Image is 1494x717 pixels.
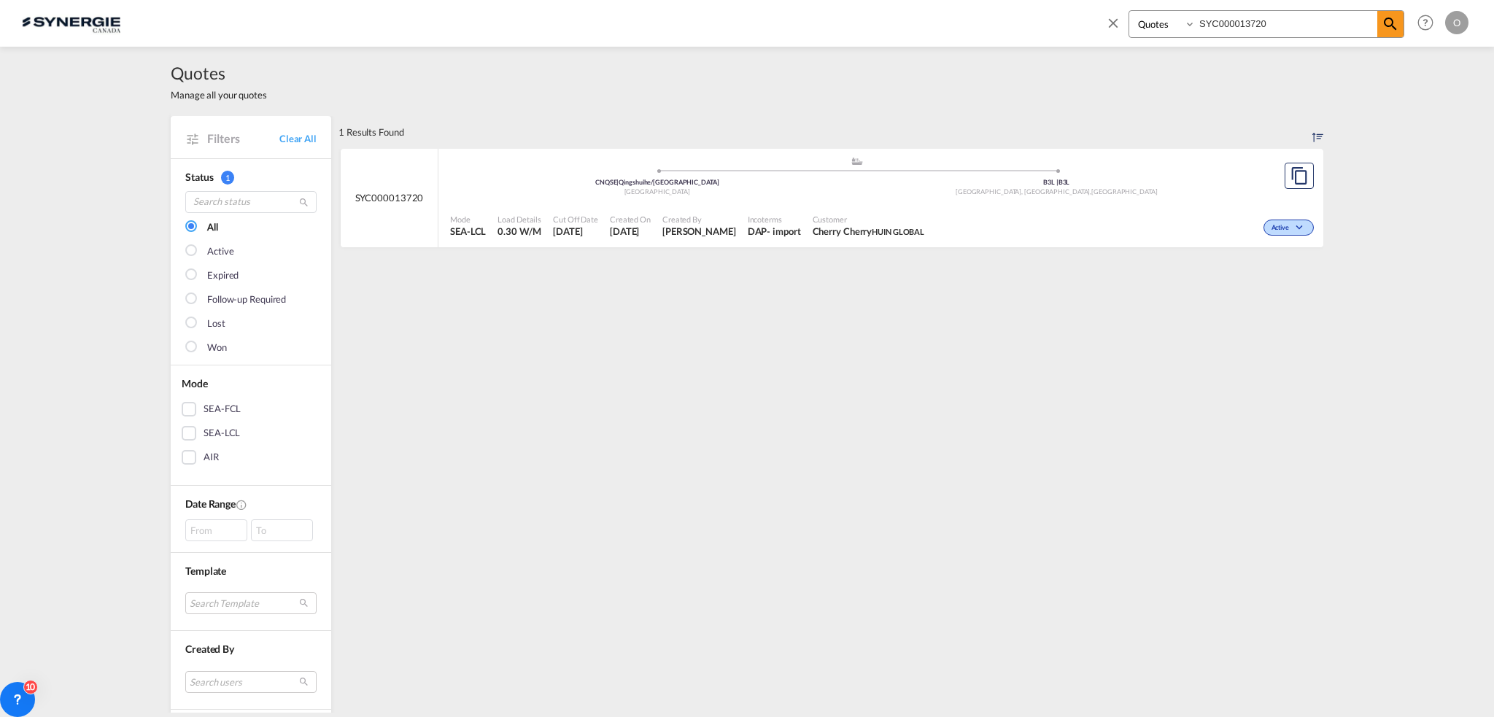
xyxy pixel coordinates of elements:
[279,132,317,145] a: Clear All
[171,88,267,101] span: Manage all your quotes
[610,225,651,238] span: 1 Aug 2025
[1105,15,1121,31] md-icon: icon-close
[1413,10,1438,35] span: Help
[1377,11,1404,37] span: icon-magnify
[610,214,651,225] span: Created On
[185,643,234,655] span: Created By
[182,377,208,389] span: Mode
[662,225,736,238] span: Daniel Dico
[207,292,286,307] div: Follow-up Required
[956,187,1091,195] span: [GEOGRAPHIC_DATA], [GEOGRAPHIC_DATA]
[624,187,690,195] span: [GEOGRAPHIC_DATA]
[207,341,227,355] div: Won
[355,191,424,204] span: SYC000013720
[616,178,619,186] span: |
[595,178,719,186] span: CNQSE Qingshuihe/[GEOGRAPHIC_DATA]
[450,214,486,225] span: Mode
[1091,187,1157,195] span: [GEOGRAPHIC_DATA]
[207,317,225,331] div: Lost
[813,225,925,238] span: Cherry Cherry HUIN GLOBAL
[748,214,801,225] span: Incoterms
[236,499,247,511] md-icon: Created On
[813,214,925,225] span: Customer
[1413,10,1445,36] div: Help
[1263,220,1314,236] div: Change Status Here
[1285,163,1314,189] button: Copy Quote
[204,426,240,441] div: SEA-LCL
[171,61,267,85] span: Quotes
[185,191,317,213] input: Search status
[185,171,213,183] span: Status
[1058,178,1070,186] span: B3L
[185,519,317,541] span: From To
[767,225,800,238] div: - import
[182,402,320,416] md-checkbox: SEA-FCL
[341,149,1323,248] div: SYC000013720 assets/icons/custom/ship-fill.svgassets/icons/custom/roll-o-plane.svgOriginQingshuih...
[1196,11,1377,36] input: Enter Quotation Number
[298,197,309,208] md-icon: icon-magnify
[207,244,233,259] div: Active
[1090,187,1091,195] span: ,
[185,170,317,185] div: Status 1
[1382,15,1399,33] md-icon: icon-magnify
[1445,11,1468,34] div: O
[498,225,541,237] span: 0.30 W/M
[662,214,736,225] span: Created By
[1105,10,1129,45] span: icon-close
[450,225,486,238] span: SEA-LCL
[22,7,120,39] img: 1f56c880d42311ef80fc7dca854c8e59.png
[185,565,226,577] span: Template
[872,227,924,236] span: HUIN GLOBAL
[338,116,404,148] div: 1 Results Found
[207,131,279,147] span: Filters
[748,225,767,238] div: DAP
[1290,167,1308,185] md-icon: assets/icons/custom/copyQuote.svg
[1293,224,1310,232] md-icon: icon-chevron-down
[1043,178,1058,186] span: B3L
[182,450,320,465] md-checkbox: AIR
[848,158,866,165] md-icon: assets/icons/custom/ship-fill.svg
[1056,178,1058,186] span: |
[204,402,241,416] div: SEA-FCL
[748,225,801,238] div: DAP import
[498,214,541,225] span: Load Details
[1272,223,1293,233] span: Active
[185,519,247,541] div: From
[1312,116,1323,148] div: Sort by: Created On
[221,171,234,185] span: 1
[553,214,598,225] span: Cut Off Date
[182,426,320,441] md-checkbox: SEA-LCL
[207,220,218,235] div: All
[204,450,219,465] div: AIR
[207,268,239,283] div: Expired
[185,497,236,510] span: Date Range
[251,519,313,541] div: To
[553,225,598,238] span: 1 Aug 2025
